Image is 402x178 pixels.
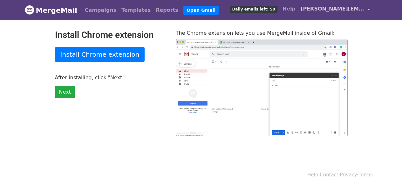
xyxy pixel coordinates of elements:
[25,4,77,17] a: MergeMail
[298,3,372,18] a: [PERSON_NAME][EMAIL_ADDRESS][DOMAIN_NAME]
[320,172,338,178] a: Contact
[183,6,219,15] a: Open Gmail
[119,4,153,17] a: Templates
[55,74,166,81] p: After installing, click "Next":
[370,147,402,178] iframe: Chat Widget
[307,172,318,178] a: Help
[227,3,280,15] a: Daily emails left: 50
[55,30,166,40] h2: Install Chrome extension
[153,4,181,17] a: Reports
[25,5,34,15] img: MergeMail logo
[280,3,298,15] a: Help
[82,4,119,17] a: Campaigns
[230,6,277,13] span: Daily emails left: 50
[301,5,364,13] span: [PERSON_NAME][EMAIL_ADDRESS][DOMAIN_NAME]
[340,172,357,178] a: Privacy
[176,30,347,36] p: The Chrome extension lets you use MergeMail inside of Gmail:
[55,86,75,98] a: Next
[55,47,145,62] a: Install Chrome extension
[358,172,372,178] a: Terms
